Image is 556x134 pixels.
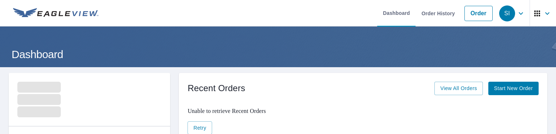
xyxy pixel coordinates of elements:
span: View All Orders [440,84,477,93]
div: SI [499,5,515,21]
a: View All Orders [434,82,483,95]
a: Order [464,6,493,21]
p: Recent Orders [188,82,245,95]
span: Retry [193,123,206,133]
h1: Dashboard [9,47,547,62]
a: Start New Order [488,82,539,95]
p: Unable to retrieve Recent Orders [188,107,539,115]
img: EV Logo [13,8,98,19]
span: Start New Order [494,84,533,93]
